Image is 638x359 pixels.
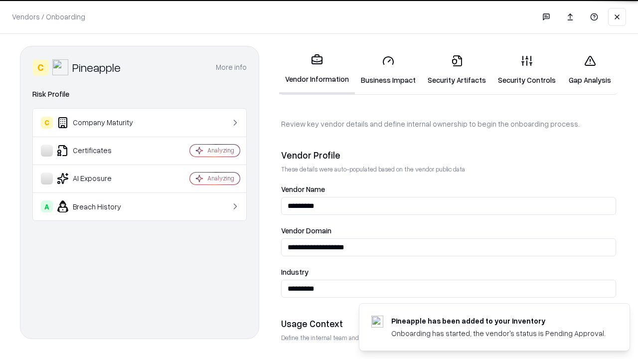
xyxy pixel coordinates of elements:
div: Analyzing [207,174,234,182]
label: Industry [281,268,616,276]
a: Business Impact [355,47,422,93]
div: Onboarding has started, the vendor's status is Pending Approval. [391,328,606,339]
div: Risk Profile [32,88,247,100]
button: More info [216,58,247,76]
img: Pineapple [52,59,68,75]
div: AI Exposure [41,173,160,184]
div: Breach History [41,200,160,212]
div: Usage Context [281,318,616,330]
img: pineappleenergy.com [371,316,383,328]
p: Define the internal team and reason for using this vendor. This helps assess business relevance a... [281,334,616,342]
label: Vendor Name [281,185,616,193]
p: Review key vendor details and define internal ownership to begin the onboarding process. [281,119,616,129]
a: Security Artifacts [422,47,492,93]
a: Vendor Information [279,46,355,94]
div: Analyzing [207,146,234,155]
div: Vendor Profile [281,149,616,161]
a: Gap Analysis [562,47,618,93]
p: Vendors / Onboarding [12,11,85,22]
div: A [41,200,53,212]
div: C [41,117,53,129]
div: Pineapple has been added to your inventory [391,316,606,326]
div: Certificates [41,145,160,157]
div: C [32,59,48,75]
label: Vendor Domain [281,227,616,234]
p: These details were auto-populated based on the vendor public data [281,165,616,174]
div: Pineapple [72,59,121,75]
div: Company Maturity [41,117,160,129]
a: Security Controls [492,47,562,93]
